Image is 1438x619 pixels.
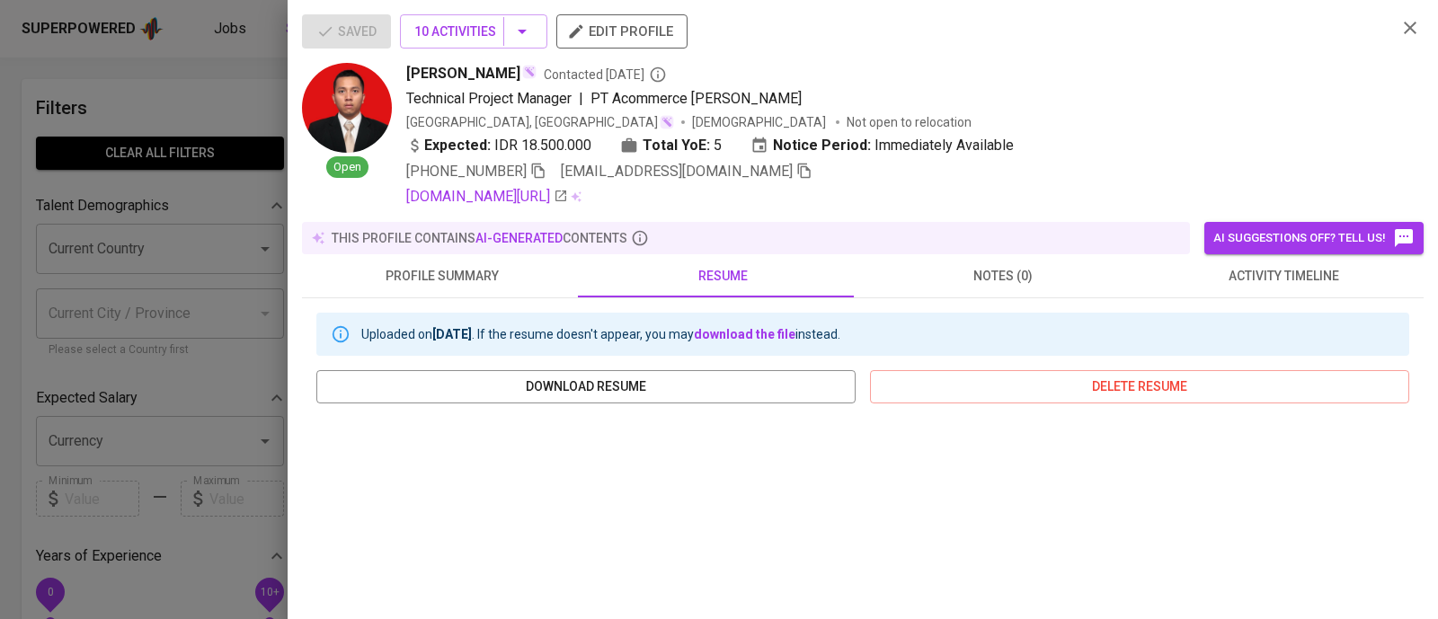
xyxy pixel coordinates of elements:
img: magic_wand.svg [522,65,537,79]
b: Notice Period: [773,135,871,156]
div: [GEOGRAPHIC_DATA], [GEOGRAPHIC_DATA] [406,113,674,131]
svg: By Batam recruiter [649,66,667,84]
button: delete resume [870,370,1409,403]
span: download resume [331,376,841,398]
span: [PERSON_NAME] [406,63,520,84]
span: delete resume [884,376,1395,398]
img: magic_wand.svg [660,115,674,129]
button: 10 Activities [400,14,547,49]
span: activity timeline [1154,265,1413,287]
div: Immediately Available [750,135,1014,156]
div: Uploaded on . If the resume doesn't appear, you may instead. [361,318,840,350]
b: Total YoE: [643,135,710,156]
span: AI-generated [475,231,563,245]
span: profile summary [313,265,572,287]
span: notes (0) [874,265,1132,287]
span: [PHONE_NUMBER] [406,163,527,180]
span: Technical Project Manager [406,90,572,107]
p: this profile contains contents [332,229,627,247]
div: IDR 18.500.000 [406,135,591,156]
span: | [579,88,583,110]
span: 10 Activities [414,21,533,43]
b: Expected: [424,135,491,156]
span: [EMAIL_ADDRESS][DOMAIN_NAME] [561,163,793,180]
a: [DOMAIN_NAME][URL] [406,186,568,208]
button: download resume [316,370,856,403]
b: [DATE] [432,327,472,341]
span: PT Acommerce [PERSON_NAME] [590,90,802,107]
span: 5 [714,135,722,156]
button: edit profile [556,14,688,49]
p: Not open to relocation [847,113,972,131]
span: resume [593,265,852,287]
a: edit profile [556,23,688,38]
span: [DEMOGRAPHIC_DATA] [692,113,829,131]
img: ce2d89d58b477709ef84c034e79023d8.jpg [302,63,392,153]
button: AI suggestions off? Tell us! [1204,222,1424,254]
span: Contacted [DATE] [544,66,667,84]
span: Open [326,159,368,176]
span: AI suggestions off? Tell us! [1213,227,1415,249]
a: download the file [694,327,795,341]
span: edit profile [571,20,673,43]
